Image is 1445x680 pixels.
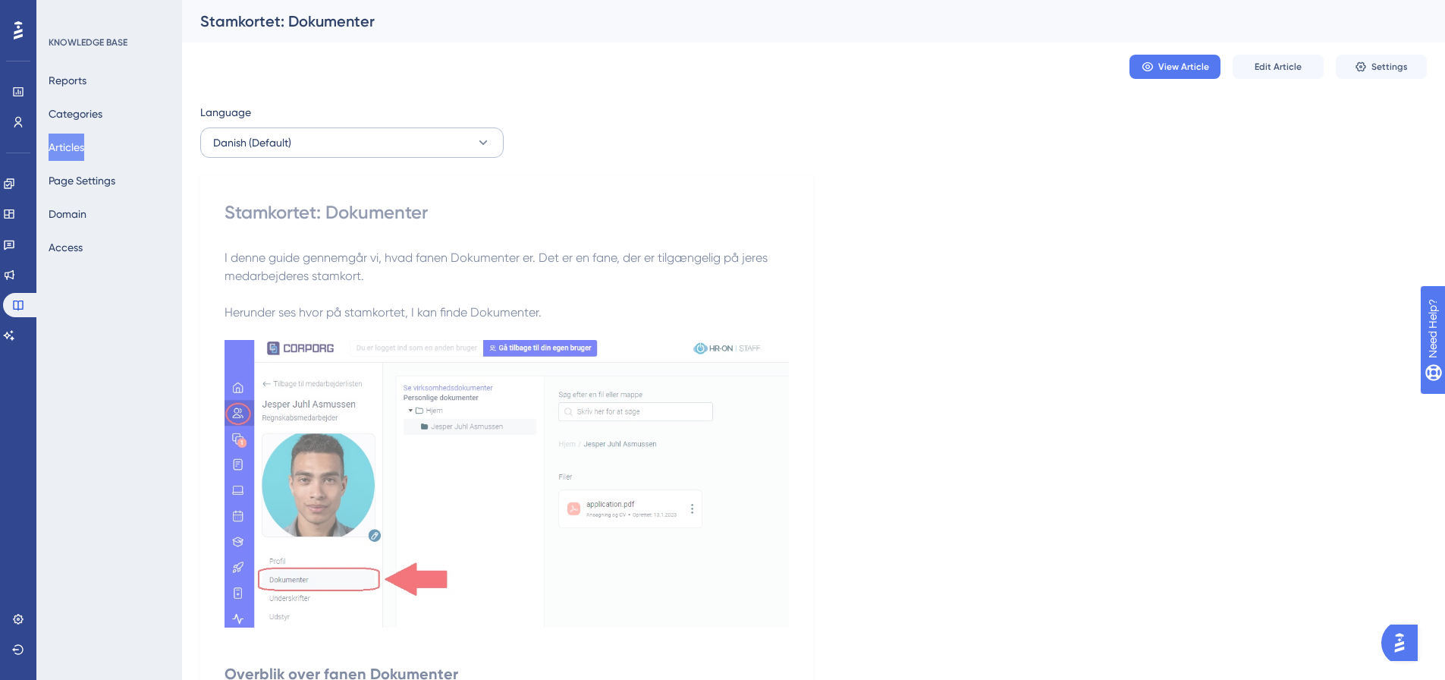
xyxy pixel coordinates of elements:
div: Stamkortet: Dokumenter [225,200,789,225]
button: View Article [1129,55,1220,79]
span: View Article [1158,61,1209,73]
span: I denne guide gennemgår vi, hvad fanen Dokumenter er. Det er en fane, der er tilgængelig på jeres... [225,250,771,283]
button: Categories [49,100,102,127]
div: Stamkortet: Dokumenter [200,11,1389,32]
span: Settings [1371,61,1408,73]
button: Edit Article [1233,55,1324,79]
button: Reports [49,67,86,94]
span: Edit Article [1255,61,1302,73]
button: Articles [49,134,84,161]
span: Language [200,103,251,121]
button: Access [49,234,83,261]
div: KNOWLEDGE BASE [49,36,127,49]
span: Herunder ses hvor på stamkortet, I kan finde Dokumenter. [225,305,542,320]
button: Domain [49,200,86,228]
button: Settings [1336,55,1427,79]
button: Danish (Default) [200,127,504,158]
button: Page Settings [49,167,115,194]
span: Need Help? [36,4,95,22]
iframe: UserGuiding AI Assistant Launcher [1381,620,1427,666]
span: Danish (Default) [213,134,291,152]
